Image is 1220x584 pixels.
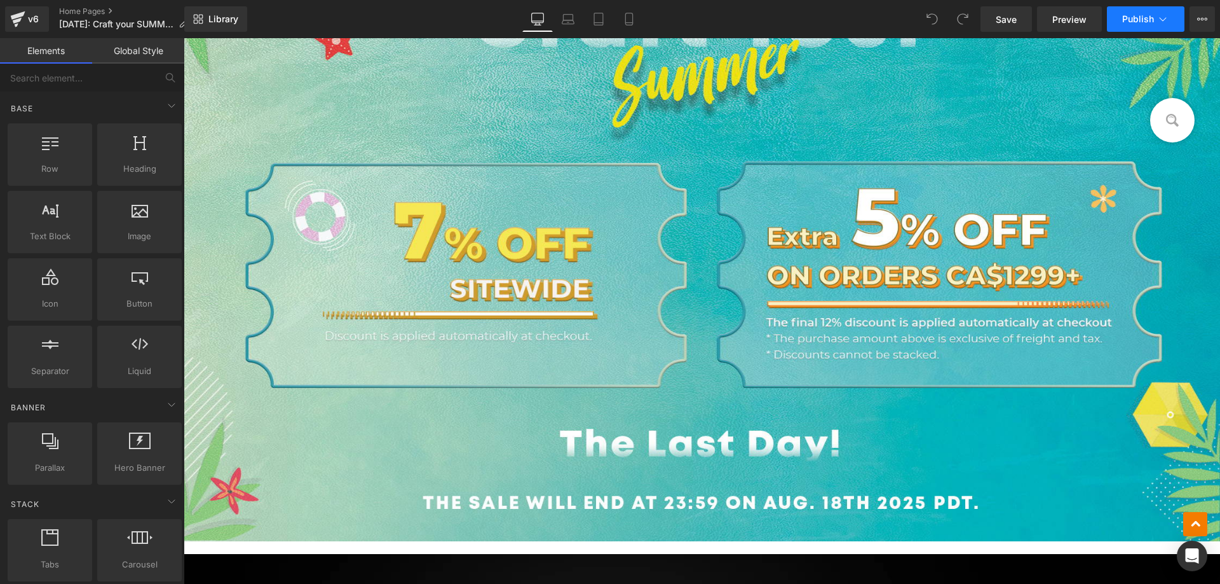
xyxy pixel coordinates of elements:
[10,401,47,414] span: Banner
[92,38,184,64] a: Global Style
[184,6,247,32] a: New Library
[101,162,178,176] span: Heading
[25,11,41,27] div: v6
[101,461,178,475] span: Hero Banner
[1189,6,1215,32] button: More
[1107,6,1184,32] button: Publish
[1052,13,1087,26] span: Preview
[10,498,41,510] span: Stack
[101,230,178,243] span: Image
[996,13,1017,26] span: Save
[553,6,583,32] a: Laptop
[1037,6,1102,32] a: Preview
[101,297,178,310] span: Button
[522,6,553,32] a: Desktop
[11,461,88,475] span: Parallax
[59,6,198,17] a: Home Pages
[11,230,88,243] span: Text Block
[11,558,88,571] span: Tabs
[614,6,644,32] a: Mobile
[208,13,238,25] span: Library
[1122,14,1154,24] span: Publish
[5,6,49,32] a: v6
[11,365,88,378] span: Separator
[101,365,178,378] span: Liquid
[950,6,975,32] button: Redo
[101,558,178,571] span: Carousel
[11,297,88,310] span: Icon
[919,6,945,32] button: Undo
[10,102,34,115] span: Base
[59,19,173,29] span: [DATE]: Craft your SUMMER!
[583,6,614,32] a: Tablet
[11,162,88,176] span: Row
[1177,541,1207,571] div: Open Intercom Messenger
